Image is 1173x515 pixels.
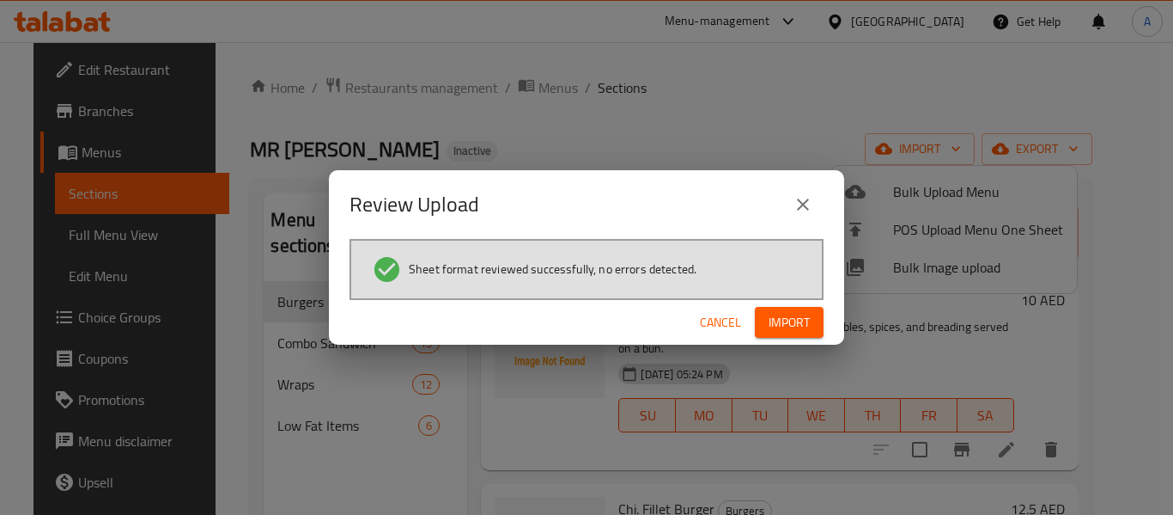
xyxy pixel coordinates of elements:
[409,261,696,278] span: Sheet format reviewed successfully, no errors detected.
[782,184,824,225] button: close
[755,307,824,339] button: Import
[769,312,810,334] span: Import
[349,191,479,218] h2: Review Upload
[700,312,741,334] span: Cancel
[693,307,748,339] button: Cancel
